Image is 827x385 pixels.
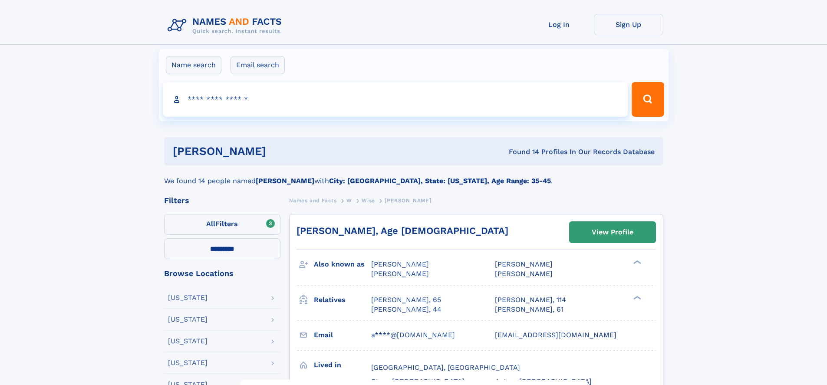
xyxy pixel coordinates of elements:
span: Wise [362,197,375,204]
div: [US_STATE] [168,338,208,345]
a: [PERSON_NAME], 44 [371,305,442,314]
button: Search Button [632,82,664,117]
h3: Also known as [314,257,371,272]
span: All [206,220,215,228]
a: Names and Facts [289,195,337,206]
span: [EMAIL_ADDRESS][DOMAIN_NAME] [495,331,616,339]
div: Filters [164,197,280,204]
a: [PERSON_NAME], Age [DEMOGRAPHIC_DATA] [297,225,508,236]
div: View Profile [592,222,633,242]
input: search input [163,82,628,117]
b: [PERSON_NAME] [256,177,314,185]
span: [PERSON_NAME] [385,197,431,204]
span: W [346,197,352,204]
img: Logo Names and Facts [164,14,289,37]
a: Wise [362,195,375,206]
label: Filters [164,214,280,235]
a: [PERSON_NAME], 61 [495,305,563,314]
div: ❯ [631,295,642,300]
div: ❯ [631,260,642,265]
div: We found 14 people named with . [164,165,663,186]
h1: [PERSON_NAME] [173,146,388,157]
div: [US_STATE] [168,316,208,323]
label: Email search [231,56,285,74]
span: [GEOGRAPHIC_DATA], [GEOGRAPHIC_DATA] [371,363,520,372]
span: [PERSON_NAME] [495,270,553,278]
div: [US_STATE] [168,359,208,366]
a: Log In [524,14,594,35]
span: [PERSON_NAME] [371,260,429,268]
h3: Lived in [314,358,371,372]
h3: Relatives [314,293,371,307]
a: [PERSON_NAME], 65 [371,295,441,305]
b: City: [GEOGRAPHIC_DATA], State: [US_STATE], Age Range: 35-45 [329,177,551,185]
a: View Profile [570,222,656,243]
label: Name search [166,56,221,74]
a: W [346,195,352,206]
div: Found 14 Profiles In Our Records Database [387,147,655,157]
a: [PERSON_NAME], 114 [495,295,566,305]
span: [PERSON_NAME] [371,270,429,278]
a: Sign Up [594,14,663,35]
span: [PERSON_NAME] [495,260,553,268]
div: Browse Locations [164,270,280,277]
div: [US_STATE] [168,294,208,301]
h3: Email [314,328,371,342]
